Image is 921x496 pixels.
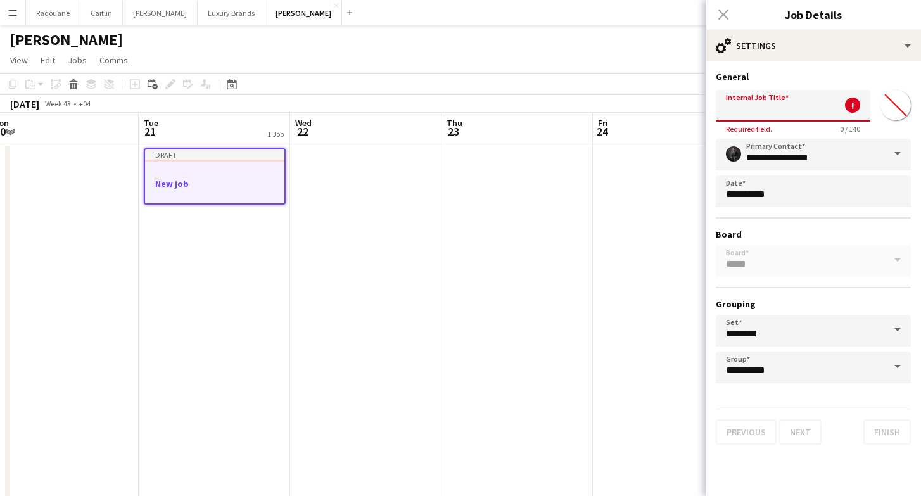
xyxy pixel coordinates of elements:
button: [PERSON_NAME] [265,1,342,25]
span: Comms [99,54,128,66]
app-job-card: DraftNew job [144,148,286,205]
span: 24 [596,124,608,139]
div: [DATE] [10,98,39,110]
span: 21 [142,124,158,139]
button: Luxury Brands [198,1,265,25]
h3: Job Details [706,6,921,23]
span: 22 [293,124,312,139]
a: View [5,52,33,68]
span: Wed [295,117,312,129]
span: Thu [447,117,462,129]
span: Edit [41,54,55,66]
button: [PERSON_NAME] [123,1,198,25]
a: Jobs [63,52,92,68]
div: 1 Job [267,129,284,139]
div: Draft [145,149,284,160]
h1: [PERSON_NAME] [10,30,123,49]
span: Fri [598,117,608,129]
button: Caitlin [80,1,123,25]
a: Edit [35,52,60,68]
a: Comms [94,52,133,68]
span: 23 [445,124,462,139]
h3: Board [716,229,911,240]
span: Week 43 [42,99,73,108]
h3: General [716,71,911,82]
span: View [10,54,28,66]
h3: New job [145,178,284,189]
div: +04 [79,99,91,108]
div: Settings [706,30,921,61]
button: Radouane [26,1,80,25]
span: Jobs [68,54,87,66]
span: Required field. [716,124,782,134]
h3: Grouping [716,298,911,310]
span: Tue [144,117,158,129]
span: 0 / 140 [830,124,870,134]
